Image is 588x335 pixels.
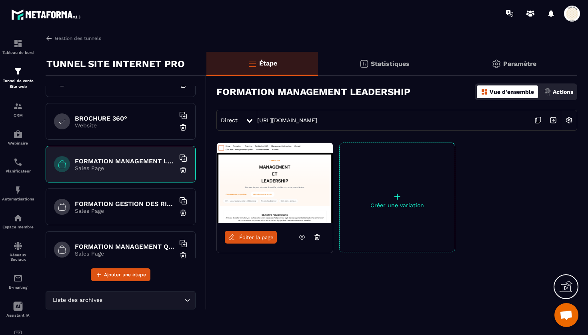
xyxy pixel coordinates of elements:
img: social-network [13,241,23,251]
p: Vue d'ensemble [490,89,534,95]
div: Search for option [46,291,196,309]
a: automationsautomationsAutomatisations [2,179,34,207]
p: Website [75,122,175,129]
p: Paramètre [503,60,536,67]
p: Webinaire [2,141,34,145]
img: logo [11,7,83,22]
img: dashboard-orange.40269519.svg [481,88,488,95]
p: Réseaux Sociaux [2,253,34,262]
img: trash [179,123,187,131]
div: Ouvrir le chat [554,303,578,327]
img: trash [179,209,187,217]
img: trash [179,252,187,260]
button: Ajouter une étape [91,268,150,281]
p: Sales Page [75,165,175,171]
a: automationsautomationsWebinaire [2,123,34,151]
p: Espace membre [2,225,34,229]
p: Statistiques [371,60,410,67]
img: arrow [46,35,53,42]
a: Éditer la page [225,231,277,244]
img: bars-o.4a397970.svg [248,59,257,68]
img: formation [13,101,23,111]
h6: FORMATION MANAGEMENT LEADERSHIP [75,157,175,165]
img: formation [13,67,23,76]
p: Assistant IA [2,313,34,317]
a: Gestion des tunnels [46,35,101,42]
h6: FORMATION GESTION DES RISQUES EN SANTE [75,200,175,208]
img: setting-w.858f3a88.svg [562,113,577,128]
img: automations [13,185,23,195]
img: image [217,143,333,223]
img: automations [13,213,23,223]
p: Étape [259,59,277,67]
img: formation [13,39,23,48]
input: Search for option [104,296,182,305]
h3: FORMATION MANAGEMENT LEADERSHIP [216,86,410,97]
a: schedulerschedulerPlanificateur [2,151,34,179]
img: actions.d6e523a2.png [544,88,551,95]
p: E-mailing [2,285,34,289]
a: Assistant IA [2,295,34,323]
h6: BROCHURE 360° [75,115,175,122]
a: formationformationTunnel de vente Site web [2,61,34,95]
a: automationsautomationsEspace membre [2,207,34,235]
p: TUNNEL SITE INTERNET PRO [46,56,185,72]
p: Sales Page [75,250,175,257]
a: formationformationTableau de bord [2,33,34,61]
img: trash [179,166,187,174]
a: [URL][DOMAIN_NAME] [257,117,317,123]
p: + [340,191,455,202]
p: Planificateur [2,169,34,173]
span: Liste des archives [51,296,104,305]
p: Actions [553,89,573,95]
a: formationformationCRM [2,95,34,123]
p: Tunnel de vente Site web [2,78,34,89]
img: scheduler [13,157,23,167]
p: Créer une variation [340,202,455,208]
img: email [13,274,23,283]
span: Ajouter une étape [104,271,146,279]
img: arrow-next.bcc2205e.svg [546,113,561,128]
p: Sales Page [75,208,175,214]
img: automations [13,129,23,139]
img: stats.20deebd0.svg [359,59,369,69]
p: CRM [2,113,34,117]
img: setting-gr.5f69749f.svg [492,59,501,69]
h6: FORMATION MANAGEMENT QUALITE ET RISQUES EN ESSMS [75,243,175,250]
span: Éditer la page [239,234,274,240]
p: Tableau de bord [2,50,34,55]
a: emailemailE-mailing [2,268,34,295]
a: social-networksocial-networkRéseaux Sociaux [2,235,34,268]
p: Automatisations [2,197,34,201]
span: Direct [221,117,238,123]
